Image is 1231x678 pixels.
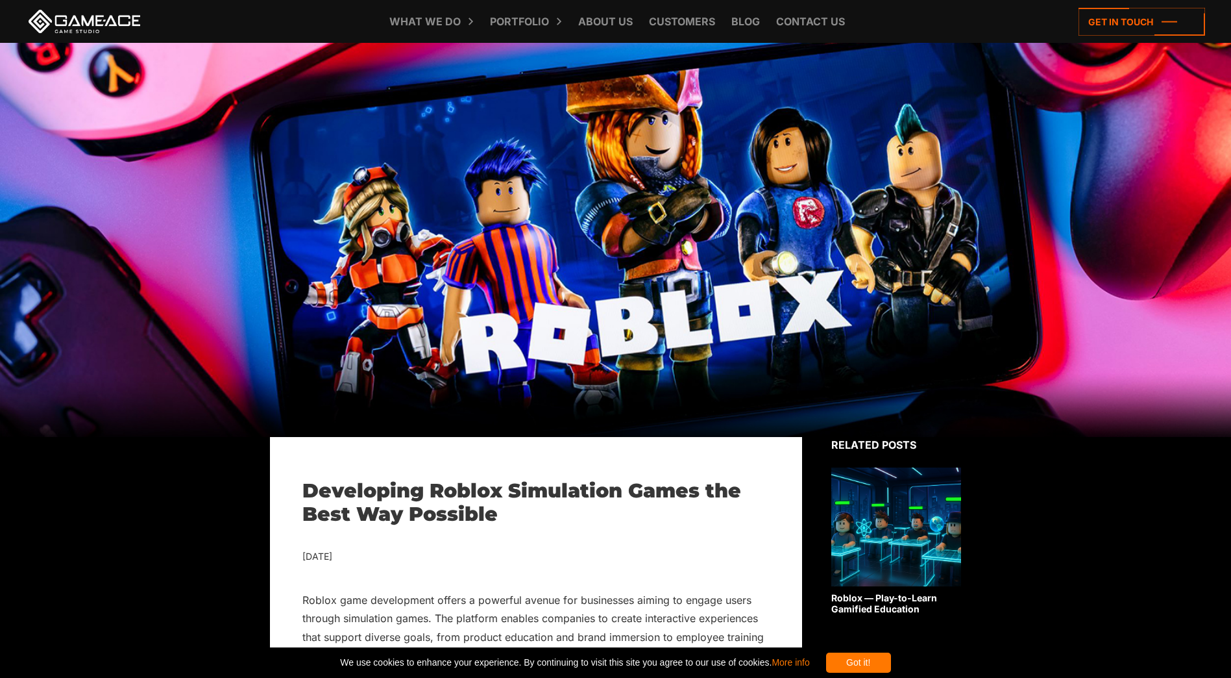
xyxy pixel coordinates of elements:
p: Roblox game development offers a powerful avenue for businesses aiming to engage users through si... [302,591,770,665]
a: More info [772,657,809,668]
img: Related [831,468,961,586]
a: Get in touch [1079,8,1205,36]
div: Related posts [831,437,961,453]
div: Got it! [826,653,891,673]
a: Roblox — Play-to-Learn Gamified Education [831,468,961,615]
span: We use cookies to enhance your experience. By continuing to visit this site you agree to our use ... [340,653,809,673]
div: [DATE] [302,549,770,565]
h1: Developing Roblox Simulation Games the Best Way Possible [302,479,770,526]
